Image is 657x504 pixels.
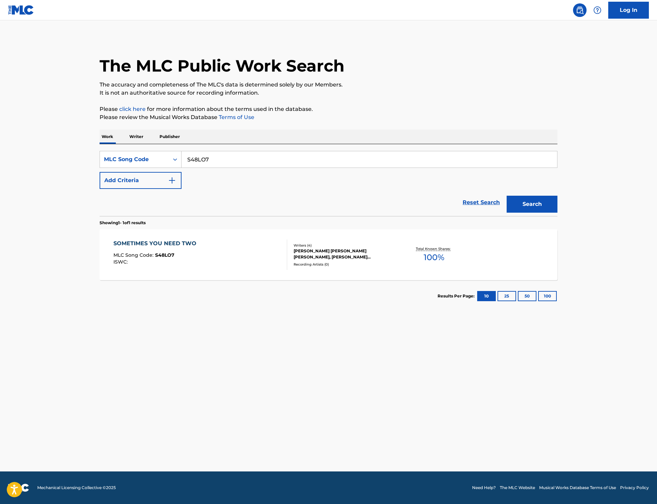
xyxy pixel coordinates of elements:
button: Search [507,196,557,213]
span: MLC Song Code : [113,252,155,258]
p: Work [100,130,115,144]
img: search [576,6,584,14]
img: help [593,6,601,14]
a: SOMETIMES YOU NEED TWOMLC Song Code:S48LO7ISWC:Writers (4)[PERSON_NAME] [PERSON_NAME] [PERSON_NAM... [100,229,557,280]
p: Writer [127,130,145,144]
a: click here [119,106,146,112]
a: Reset Search [459,195,503,210]
img: 9d2ae6d4665cec9f34b9.svg [168,176,176,185]
button: 50 [518,291,536,301]
a: Public Search [573,3,587,17]
a: Musical Works Database Terms of Use [539,485,616,491]
p: It is not an authoritative source for recording information. [100,89,557,97]
p: Results Per Page: [438,293,476,299]
a: Terms of Use [217,114,254,120]
div: [PERSON_NAME] [PERSON_NAME] [PERSON_NAME], [PERSON_NAME] [PERSON_NAME] [PERSON_NAME] [294,248,396,260]
button: Add Criteria [100,172,182,189]
p: Showing 1 - 1 of 1 results [100,220,146,226]
img: MLC Logo [8,5,34,15]
div: Help [591,3,604,17]
p: Publisher [157,130,182,144]
h1: The MLC Public Work Search [100,56,344,76]
p: Please review the Musical Works Database [100,113,557,121]
form: Search Form [100,151,557,216]
a: Log In [608,2,649,19]
img: logo [8,484,29,492]
div: SOMETIMES YOU NEED TWO [113,239,200,248]
p: Please for more information about the terms used in the database. [100,105,557,113]
span: 100 % [424,251,444,264]
span: Mechanical Licensing Collective © 2025 [37,485,116,491]
span: ISWC : [113,259,129,265]
button: 10 [477,291,496,301]
a: The MLC Website [500,485,535,491]
button: 25 [497,291,516,301]
div: Writers ( 4 ) [294,243,396,248]
a: Need Help? [472,485,496,491]
button: 100 [538,291,557,301]
p: The accuracy and completeness of The MLC's data is determined solely by our Members. [100,81,557,89]
div: Recording Artists ( 0 ) [294,262,396,267]
p: Total Known Shares: [416,246,452,251]
div: MLC Song Code [104,155,165,163]
span: S48LO7 [155,252,174,258]
a: Privacy Policy [620,485,649,491]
